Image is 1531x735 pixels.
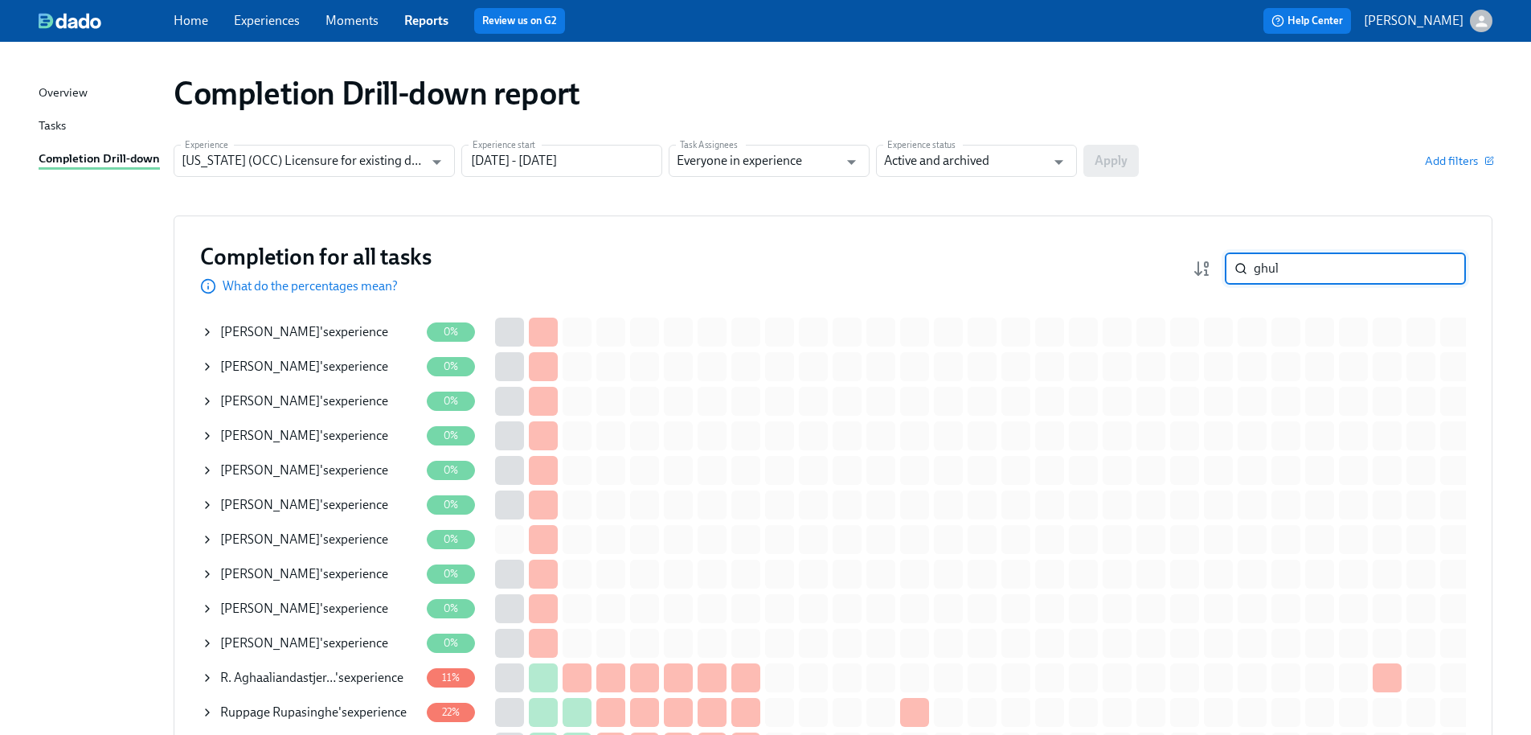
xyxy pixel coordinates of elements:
[220,531,388,548] div: 's experience
[201,420,420,452] div: [PERSON_NAME]'sexperience
[201,489,420,521] div: [PERSON_NAME]'sexperience
[39,84,88,104] div: Overview
[220,496,388,514] div: 's experience
[39,150,161,170] a: Completion Drill-down
[220,462,388,479] div: 's experience
[201,696,420,729] div: Ruppage Rupasinghe'sexperience
[1254,253,1466,285] input: Search by name
[201,454,420,487] div: [PERSON_NAME]'sexperience
[220,359,320,374] span: [PERSON_NAME]
[434,464,468,476] span: 0%
[1271,13,1343,29] span: Help Center
[1425,153,1492,169] button: Add filters
[220,635,320,651] span: [PERSON_NAME]
[434,326,468,338] span: 0%
[434,360,468,372] span: 0%
[424,150,449,175] button: Open
[1263,8,1351,34] button: Help Center
[220,704,407,721] div: 's experience
[39,13,174,29] a: dado
[1364,12,1463,30] p: [PERSON_NAME]
[434,637,468,649] span: 0%
[223,277,398,295] p: What do the percentages mean?
[220,669,403,687] div: 's experience
[220,532,320,547] span: [PERSON_NAME]
[434,499,468,511] span: 0%
[39,84,161,104] a: Overview
[1046,150,1071,175] button: Open
[39,150,160,170] div: Completion Drill-down
[174,13,208,28] a: Home
[220,428,320,443] span: [PERSON_NAME]
[220,565,388,583] div: 's experience
[434,533,468,545] span: 0%
[201,627,420,659] div: [PERSON_NAME]'sexperience
[201,593,420,625] div: [PERSON_NAME]'sexperience
[1364,10,1492,32] button: [PERSON_NAME]
[404,13,448,28] a: Reports
[325,13,379,28] a: Moments
[220,634,388,652] div: 's experience
[201,385,420,417] div: [PERSON_NAME]'sexperience
[434,395,468,407] span: 0%
[434,568,468,580] span: 0%
[432,706,470,718] span: 22%
[220,462,320,478] span: [PERSON_NAME]
[434,602,468,614] span: 0%
[220,427,388,445] div: 's experience
[220,324,320,339] span: [PERSON_NAME]
[220,566,320,581] span: [PERSON_NAME]
[220,497,320,512] span: [PERSON_NAME]
[1193,259,1212,278] svg: Completion rate (low to high)
[220,323,388,341] div: 's experience
[220,601,320,616] span: [PERSON_NAME]
[220,704,338,720] span: Ruppage Rupasinghe
[39,117,66,137] div: Tasks
[432,671,470,684] span: 11%
[220,600,388,618] div: 's experience
[220,670,335,685] span: Roz Aghaaliandastjerdi
[201,662,420,694] div: R. Aghaaliandastjer…'sexperience
[201,316,420,348] div: [PERSON_NAME]'sexperience
[234,13,300,28] a: Experiences
[39,117,161,137] a: Tasks
[39,13,101,29] img: dado
[201,351,420,383] div: [PERSON_NAME]'sexperience
[201,558,420,590] div: [PERSON_NAME]'sexperience
[434,429,468,441] span: 0%
[482,13,557,29] a: Review us on G2
[200,242,432,271] h3: Completion for all tasks
[220,392,388,410] div: 's experience
[174,74,580,113] h1: Completion Drill-down report
[201,524,420,556] div: [PERSON_NAME]'sexperience
[839,150,864,175] button: Open
[474,8,565,34] button: Review us on G2
[220,393,320,409] span: [PERSON_NAME]
[220,358,388,376] div: 's experience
